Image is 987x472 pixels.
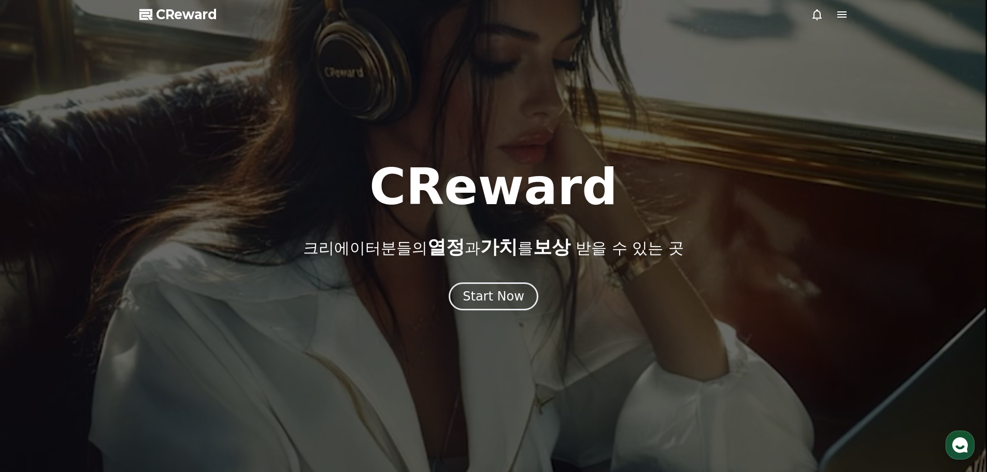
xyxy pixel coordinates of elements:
[463,288,524,305] div: Start Now
[449,293,538,303] a: Start Now
[533,236,570,258] span: 보상
[156,6,217,23] span: CReward
[427,236,465,258] span: 열정
[303,237,683,258] p: 크리에이터분들의 과 를 받을 수 있는 곳
[449,282,538,310] button: Start Now
[480,236,518,258] span: 가치
[369,162,618,212] h1: CReward
[139,6,217,23] a: CReward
